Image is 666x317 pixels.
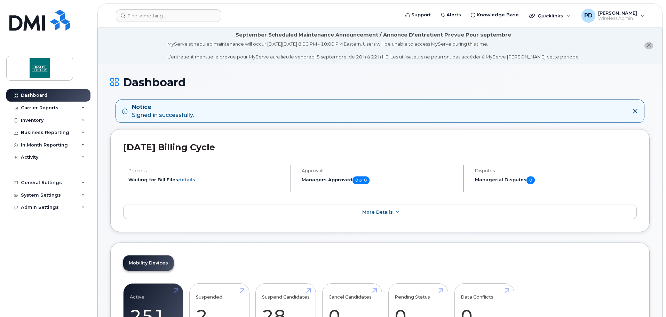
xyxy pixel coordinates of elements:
li: Waiting for Bill Files [128,176,284,183]
h1: Dashboard [110,76,650,88]
button: close notification [644,42,653,49]
h5: Managerial Disputes [475,176,637,184]
h2: [DATE] Billing Cycle [123,142,637,152]
div: MyServe scheduled maintenance will occur [DATE][DATE] 8:00 PM - 10:00 PM Eastern. Users will be u... [167,41,580,60]
a: details [178,177,195,182]
strong: Notice [132,103,194,111]
div: Signed in successfully. [132,103,194,119]
h4: Disputes [475,168,637,173]
span: 0 [526,176,535,184]
span: More Details [362,209,393,215]
span: 0 of 0 [352,176,370,184]
div: September Scheduled Maintenance Announcement / Annonce D'entretient Prévue Pour septembre [236,31,511,39]
h5: Managers Approved [302,176,457,184]
h4: Approvals [302,168,457,173]
a: Mobility Devices [123,255,174,271]
h4: Process [128,168,284,173]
